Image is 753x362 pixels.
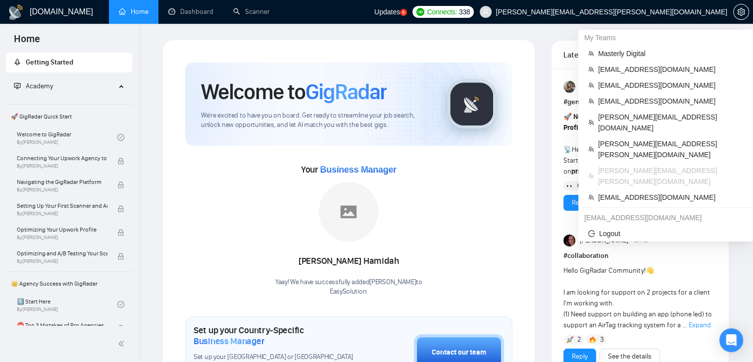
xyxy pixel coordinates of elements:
span: Latest Posts from the GigRadar Community [563,49,613,61]
span: [PERSON_NAME][EMAIL_ADDRESS][PERSON_NAME][DOMAIN_NAME] [598,165,743,187]
a: See the details [608,351,652,362]
span: lock [117,229,124,236]
span: 2 [577,335,581,345]
span: [EMAIL_ADDRESS][DOMAIN_NAME] [598,96,743,107]
span: team [588,120,594,125]
span: 📡 [563,145,572,154]
span: Optimizing Your Upwork Profile [17,225,107,235]
span: 3 [600,335,603,345]
span: 338 [459,6,470,17]
span: check-circle [117,134,124,141]
img: upwork-logo.png [416,8,424,16]
span: Business Manager [194,336,264,347]
img: logo [8,4,24,20]
a: setting [733,8,749,16]
span: ⛔ Top 3 Mistakes of Pro Agencies [17,320,107,330]
a: Welcome to GigRadarBy[PERSON_NAME] [17,126,117,148]
span: Your [301,164,397,175]
div: Yaay! We have successfully added [PERSON_NAME] to [275,278,422,297]
span: Optimizing and A/B Testing Your Scanner for Better Results [17,248,107,258]
div: nara.makan@gigradar.io [578,210,753,226]
span: Connecting Your Upwork Agency to GigRadar [17,153,107,163]
h1: Welcome to [201,78,387,105]
span: lock [117,325,124,332]
a: 1️⃣ Start HereBy[PERSON_NAME] [17,294,117,315]
div: Open Intercom Messenger [719,328,743,352]
span: [PERSON_NAME][EMAIL_ADDRESS][DOMAIN_NAME] [598,112,743,133]
span: team [588,146,594,152]
span: team [588,194,594,200]
span: By [PERSON_NAME] [17,187,107,193]
span: lock [117,205,124,212]
span: 👋 [646,266,654,275]
span: 👑 Agency Success with GigRadar [7,274,131,294]
span: Navigating the GigRadar Platform [17,177,107,187]
span: 🚀 [563,113,572,121]
a: searchScanner [233,7,270,16]
span: By [PERSON_NAME] [17,211,107,217]
span: By [PERSON_NAME] [17,258,107,264]
span: By [PERSON_NAME] [17,163,107,169]
span: team [588,51,594,57]
span: team [588,82,594,88]
span: Masterly Digital [598,48,743,59]
text: 5 [402,10,405,15]
span: GigRadar [305,78,387,105]
span: logout [588,230,595,237]
span: lock [117,158,124,165]
span: [PERSON_NAME][EMAIL_ADDRESS][PERSON_NAME][DOMAIN_NAME] [598,138,743,160]
span: rocket [14,59,21,65]
span: double-left [118,339,128,349]
img: Korlan [563,81,575,93]
span: Logout [588,228,743,239]
div: Contact our team [432,347,486,358]
h1: # general [563,97,717,108]
li: Getting Started [6,53,132,72]
button: setting [733,4,749,20]
a: dashboardDashboard [168,7,213,16]
img: 🔥 [589,336,596,343]
img: 🚀 [566,336,573,343]
p: EasySolution . [275,287,422,297]
span: Connects: [427,6,457,17]
a: 5 [400,9,407,16]
span: team [588,173,594,179]
span: Expand [689,321,711,329]
span: By [PERSON_NAME] [17,235,107,241]
span: Academy [14,82,53,90]
div: My Teams [578,30,753,46]
h1: # collaboration [563,250,717,261]
img: 👀 [566,182,573,189]
span: We're excited to have you on board. Get ready to streamline your job search, unlock new opportuni... [201,111,431,130]
img: Julie McCarter [563,235,575,246]
a: homeHome [119,7,149,16]
span: team [588,66,594,72]
span: Setting Up Your First Scanner and Auto-Bidder [17,201,107,211]
a: Reply [572,351,588,362]
span: 🚀 GigRadar Quick Start [7,107,131,126]
div: [PERSON_NAME] Hamidah [275,253,422,270]
span: Hello GigRadar Community! I am looking for support on 2 projects for a client I'm working with. (... [563,266,712,329]
span: lock [117,181,124,188]
span: fund-projection-screen [14,82,21,89]
span: [EMAIL_ADDRESS][DOMAIN_NAME] [598,192,743,203]
span: Hey everyone, Starting , I’m launching a new hands-on ... [563,113,712,176]
a: Reply [572,197,588,208]
span: Business Manager [320,165,396,175]
img: placeholder.png [319,182,378,241]
strong: practice series [571,167,618,176]
img: gigradar-logo.png [447,79,497,129]
button: Reply [563,195,596,211]
span: team [588,98,594,104]
span: lock [117,253,124,260]
span: check-circle [117,301,124,308]
span: user [482,8,489,15]
span: Academy [26,82,53,90]
span: [EMAIL_ADDRESS][DOMAIN_NAME] [598,80,743,91]
span: Getting Started [26,58,73,66]
span: Home [6,32,48,53]
span: [EMAIL_ADDRESS][DOMAIN_NAME] [598,64,743,75]
h1: Set up your Country-Specific [194,325,364,347]
span: Updates [374,8,400,16]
